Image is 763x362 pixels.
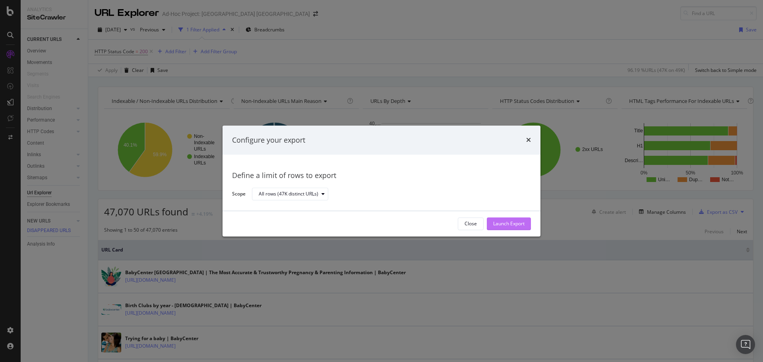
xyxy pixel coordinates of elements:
label: Scope [232,190,246,199]
div: Open Intercom Messenger [736,335,755,354]
button: All rows (47K distinct URLs) [252,188,328,201]
div: Launch Export [493,221,525,227]
div: Close [465,221,477,227]
div: Configure your export [232,135,305,145]
button: Launch Export [487,217,531,230]
div: modal [223,126,540,236]
button: Close [458,217,484,230]
div: times [526,135,531,145]
div: Define a limit of rows to export [232,171,531,181]
div: All rows (47K distinct URLs) [259,192,318,197]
